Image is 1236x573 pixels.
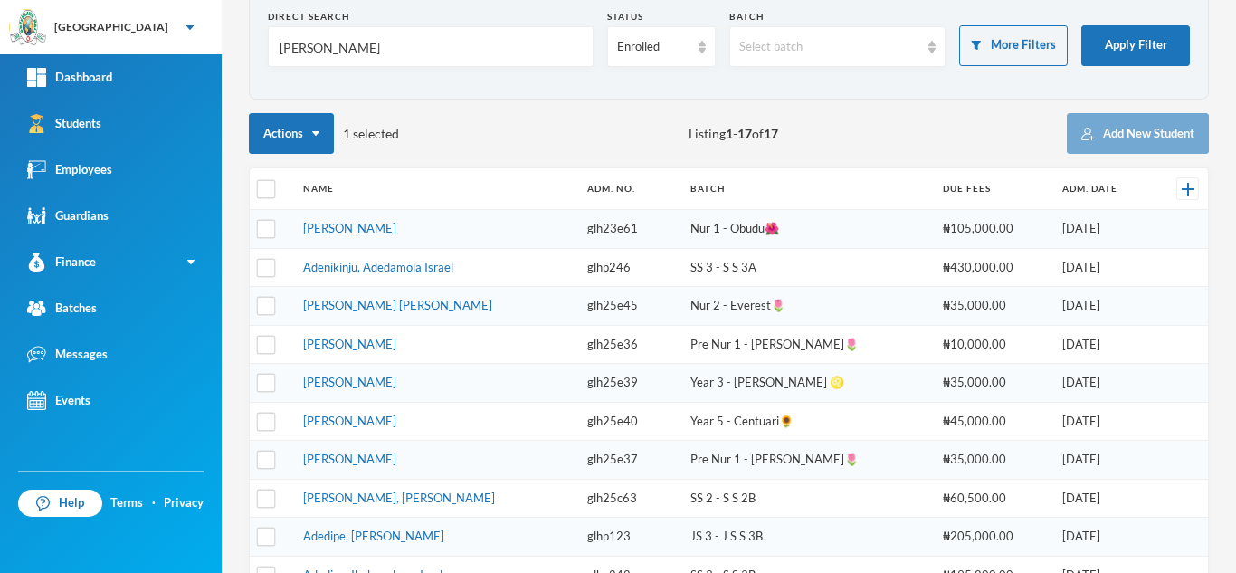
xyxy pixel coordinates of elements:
td: Year 3 - [PERSON_NAME] ♌️ [681,364,934,403]
td: [DATE] [1053,364,1153,403]
div: · [152,494,156,512]
td: Nur 1 - Obudu🌺 [681,210,934,249]
td: [DATE] [1053,210,1153,249]
td: glh23e61 [578,210,681,249]
td: ₦35,000.00 [934,287,1054,326]
div: Batch [729,10,946,24]
td: [DATE] [1053,402,1153,441]
div: Finance [27,253,96,272]
td: [DATE] [1053,441,1153,480]
button: Actions [249,113,334,154]
td: glh25c63 [578,479,681,518]
th: Name [294,168,578,210]
img: logo [10,10,46,46]
td: Pre Nur 1 - [PERSON_NAME]🌷 [681,441,934,480]
td: glhp246 [578,248,681,287]
td: glh25e39 [578,364,681,403]
a: Help [18,490,102,517]
td: glh25e36 [578,325,681,364]
td: ₦10,000.00 [934,325,1054,364]
td: [DATE] [1053,325,1153,364]
div: Dashboard [27,68,112,87]
td: SS 2 - S S 2B [681,479,934,518]
a: [PERSON_NAME] [303,337,396,351]
button: Add New Student [1067,113,1209,154]
td: Pre Nur 1 - [PERSON_NAME]🌷 [681,325,934,364]
div: 1 selected [249,113,399,154]
div: Messages [27,345,108,364]
td: glh25e37 [578,441,681,480]
td: glh25e45 [578,287,681,326]
td: Year 5 - Centuari🌻 [681,402,934,441]
td: [DATE] [1053,287,1153,326]
td: glh25e40 [578,402,681,441]
button: Apply Filter [1081,25,1190,66]
div: Enrolled [617,38,689,56]
div: Students [27,114,101,133]
a: Privacy [164,494,204,512]
a: Terms [110,494,143,512]
a: [PERSON_NAME] [303,221,396,235]
a: [PERSON_NAME] [303,452,396,466]
b: 17 [737,126,752,141]
div: Events [27,391,90,410]
b: 17 [764,126,778,141]
td: ₦45,000.00 [934,402,1054,441]
td: ₦105,000.00 [934,210,1054,249]
td: ₦60,500.00 [934,479,1054,518]
td: [DATE] [1053,518,1153,557]
td: JS 3 - J S S 3B [681,518,934,557]
td: SS 3 - S S 3A [681,248,934,287]
th: Due Fees [934,168,1054,210]
td: ₦35,000.00 [934,441,1054,480]
b: 1 [726,126,733,141]
th: Adm. No. [578,168,681,210]
button: More Filters [959,25,1068,66]
div: Select batch [739,38,920,56]
div: Status [607,10,716,24]
td: Nur 2 - Everest🌷 [681,287,934,326]
a: Adenikinju, Adedamola Israel [303,260,453,274]
div: Employees [27,160,112,179]
a: [PERSON_NAME] [303,414,396,428]
a: [PERSON_NAME], [PERSON_NAME] [303,491,495,505]
div: [GEOGRAPHIC_DATA] [54,19,168,35]
a: [PERSON_NAME] [303,375,396,389]
th: Adm. Date [1053,168,1153,210]
a: [PERSON_NAME] [PERSON_NAME] [303,298,492,312]
div: Guardians [27,206,109,225]
td: [DATE] [1053,248,1153,287]
img: + [1182,183,1194,196]
td: ₦35,000.00 [934,364,1054,403]
td: [DATE] [1053,479,1153,518]
td: ₦430,000.00 [934,248,1054,287]
td: glhp123 [578,518,681,557]
td: ₦205,000.00 [934,518,1054,557]
input: Name, Admin No, Phone number, Email Address [278,27,584,68]
div: Batches [27,299,97,318]
a: Adedipe, [PERSON_NAME] [303,529,444,543]
th: Batch [681,168,934,210]
div: Direct Search [268,10,594,24]
span: Listing - of [689,124,778,143]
